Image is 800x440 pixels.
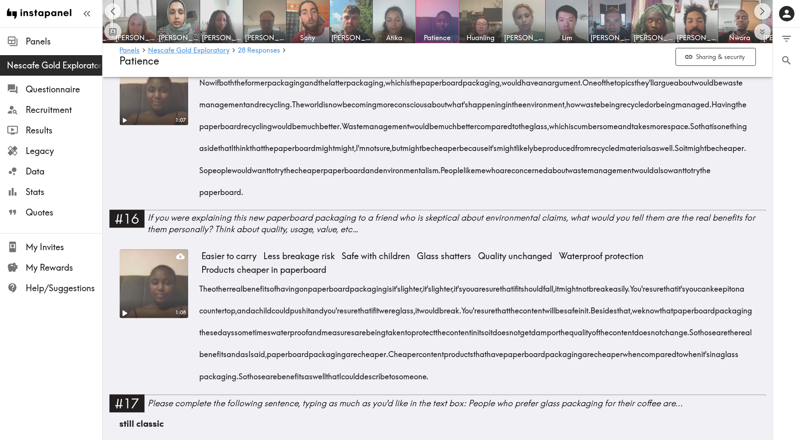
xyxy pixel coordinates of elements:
[520,297,545,319] span: content
[355,319,366,341] span: are
[320,112,342,134] span: better.
[246,91,260,112] span: and
[781,33,792,44] span: Filter Responses
[567,91,581,112] span: how
[728,319,739,341] span: the
[200,341,227,363] span: benefits
[379,297,396,319] span: were
[439,112,457,134] span: much
[200,91,246,112] span: management
[173,310,188,317] div: 1:08
[310,297,324,319] span: and
[685,156,691,178] span: to
[660,134,675,156] span: well.
[509,297,520,319] span: the
[464,156,475,178] span: like
[654,69,674,91] span: argue
[736,91,747,112] span: the
[447,91,469,112] span: what's
[676,48,756,66] button: Sharing & security
[308,275,350,297] span: paperboard
[308,319,322,341] span: and
[583,69,598,91] span: One
[148,47,230,55] a: Nescafe Gold Exploratory
[26,165,102,177] span: Data
[242,112,272,134] span: recycling
[243,275,270,297] span: benefits
[576,134,591,156] span: from
[548,69,583,91] span: argument.
[316,134,335,156] span: might
[419,297,440,319] span: would
[428,91,447,112] span: about
[559,319,570,341] span: the
[416,297,419,319] span: it
[457,112,477,134] span: better
[519,112,530,134] span: the
[688,134,707,156] span: might
[148,212,766,236] div: If you were explaining this new paperboard packaging to a friend who is skeptical about environme...
[632,112,650,134] span: takes
[395,91,428,112] span: conscious
[379,156,441,178] span: environmentalism.
[609,319,635,341] span: content
[372,297,375,319] span: if
[475,156,486,178] span: me
[650,112,668,134] span: more
[514,275,517,297] span: if
[396,297,416,319] span: glass,
[329,69,347,91] span: latter
[739,319,752,341] span: real
[238,47,280,55] a: 28 Responses
[292,91,305,112] span: The
[26,186,102,198] span: Stats
[410,69,421,91] span: the
[700,156,711,178] span: the
[26,104,102,116] span: Recruitment
[232,156,252,178] span: would
[549,112,569,134] span: which
[630,275,650,297] span: You're
[202,33,241,42] span: [PERSON_NAME]
[754,24,771,40] button: Expand to show all items
[120,47,140,55] a: Panels
[530,112,549,134] span: glass,
[604,69,615,91] span: the
[200,319,218,341] span: these
[159,33,198,42] span: [PERSON_NAME]
[675,134,684,156] span: So
[274,134,316,156] span: paperboard
[502,69,522,91] span: would
[598,69,604,91] span: of
[500,156,512,178] span: are
[7,59,102,71] div: Nescafe Gold Exploratory
[200,112,242,134] span: paperboard
[324,297,344,319] span: you're
[634,156,654,178] span: would
[393,275,401,297] span: it's
[585,297,591,319] span: it.
[350,275,387,297] span: packaging
[105,3,121,20] button: Scroll left
[115,33,155,42] span: [PERSON_NAME]
[617,297,632,319] span: that,
[104,23,121,40] button: Toggle between responses and questions
[555,297,564,319] span: be
[668,156,685,178] span: want
[250,134,263,156] span: that
[26,83,102,95] span: Questionnaire
[732,275,740,297] span: on
[543,134,576,156] span: produced
[109,210,766,243] a: #16If you were explaining this new paperboard packaging to a friend who is skeptical about enviro...
[342,112,363,134] span: Waste
[642,297,660,319] span: know
[698,275,711,297] span: can
[208,156,232,178] span: people
[534,134,543,156] span: be
[615,69,635,91] span: topics
[517,134,534,156] span: likely
[497,134,517,156] span: might
[412,319,436,341] span: protect
[120,250,188,318] figure: Play1:08
[564,297,579,319] span: safe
